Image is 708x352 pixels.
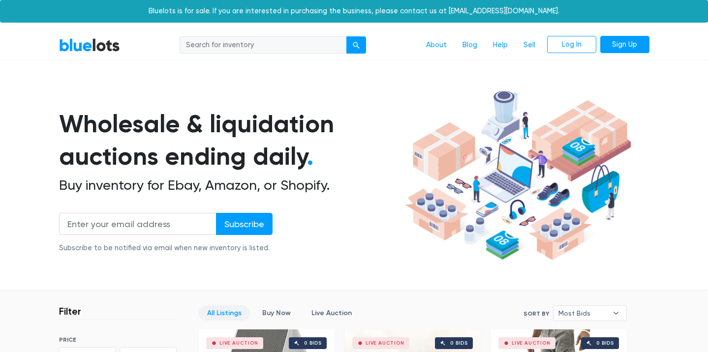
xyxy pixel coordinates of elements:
span: Most Bids [558,306,608,321]
div: 0 bids [304,341,322,346]
h1: Wholesale & liquidation auctions ending daily [59,108,401,173]
div: Live Auction [366,341,404,346]
h2: Buy inventory for Ebay, Amazon, or Shopify. [59,177,401,194]
a: All Listings [199,305,250,321]
div: 0 bids [596,341,614,346]
label: Sort By [523,309,549,318]
b: ▾ [606,306,626,321]
h6: PRICE [59,336,177,343]
h3: Filter [59,305,81,317]
a: About [418,36,455,55]
a: Blog [455,36,485,55]
a: Buy Now [254,305,299,321]
a: Sign Up [600,36,649,54]
div: 0 bids [450,341,468,346]
div: Live Auction [512,341,551,346]
span: . [307,142,313,171]
div: Live Auction [219,341,258,346]
a: Help [485,36,516,55]
img: hero-ee84e7d0318cb26816c560f6b4441b76977f77a177738b4e94f68c95b2b83dbb.png [401,86,635,265]
div: Subscribe to be notified via email when new inventory is listed. [59,243,273,254]
input: Subscribe [216,213,273,235]
a: Sell [516,36,543,55]
a: BlueLots [59,38,120,52]
input: Enter your email address [59,213,216,235]
input: Search for inventory [180,36,347,54]
a: Live Auction [303,305,360,321]
a: Log In [547,36,596,54]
